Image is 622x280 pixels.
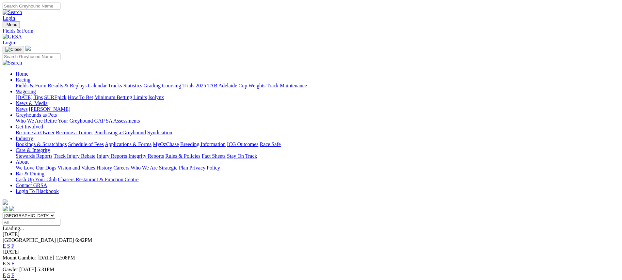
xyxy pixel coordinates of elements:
a: F [11,261,14,266]
a: F [11,273,14,278]
a: How To Bet [68,95,93,100]
a: Privacy Policy [189,165,220,170]
a: Bar & Dining [16,171,44,176]
a: News & Media [16,100,48,106]
a: Become a Trainer [56,130,93,135]
a: Bookings & Scratchings [16,141,67,147]
a: Breeding Information [180,141,226,147]
a: GAP SA Assessments [94,118,140,124]
img: Search [3,60,22,66]
img: GRSA [3,34,22,40]
a: Become an Owner [16,130,55,135]
a: MyOzChase [153,141,179,147]
a: Tracks [108,83,122,88]
img: Search [3,9,22,15]
a: Vision and Values [57,165,95,170]
a: Contact GRSA [16,183,47,188]
img: facebook.svg [3,206,8,211]
a: Schedule of Fees [68,141,104,147]
a: [PERSON_NAME] [29,106,70,112]
a: [DATE] Tips [16,95,43,100]
a: Get Involved [16,124,43,129]
a: We Love Our Dogs [16,165,56,170]
a: Rules & Policies [165,153,200,159]
div: Bar & Dining [16,177,619,183]
a: Cash Up Your Club [16,177,56,182]
span: [GEOGRAPHIC_DATA] [3,237,56,243]
div: News & Media [16,106,619,112]
a: About [16,159,29,165]
a: Results & Replays [48,83,87,88]
input: Select date [3,219,60,226]
a: Login To Blackbook [16,188,59,194]
a: Home [16,71,28,77]
a: Coursing [162,83,181,88]
a: Integrity Reports [128,153,164,159]
a: Who We Are [131,165,158,170]
a: Race Safe [260,141,280,147]
a: Stewards Reports [16,153,52,159]
a: F [11,243,14,249]
a: Track Maintenance [267,83,307,88]
a: S [7,243,10,249]
a: Strategic Plan [159,165,188,170]
a: Calendar [88,83,107,88]
img: Close [5,47,22,52]
a: Isolynx [148,95,164,100]
a: Who We Are [16,118,43,124]
a: Applications & Forms [105,141,152,147]
div: [DATE] [3,231,619,237]
a: Stay On Track [227,153,257,159]
a: Industry [16,136,33,141]
button: Toggle navigation [3,46,24,53]
a: Racing [16,77,30,82]
a: Syndication [147,130,172,135]
div: Racing [16,83,619,89]
div: About [16,165,619,171]
div: Get Involved [16,130,619,136]
a: Wagering [16,89,36,94]
a: E [3,273,6,278]
span: 12:08PM [56,255,75,260]
a: Login [3,15,15,21]
a: 2025 TAB Adelaide Cup [196,83,247,88]
a: S [7,273,10,278]
div: Care & Integrity [16,153,619,159]
a: Retire Your Greyhound [44,118,93,124]
a: Statistics [123,83,142,88]
input: Search [3,53,60,60]
div: Industry [16,141,619,147]
span: [DATE] [38,255,55,260]
div: Greyhounds as Pets [16,118,619,124]
a: Fields & Form [3,28,619,34]
a: Careers [113,165,129,170]
a: SUREpick [44,95,66,100]
input: Search [3,3,60,9]
a: News [16,106,27,112]
a: Chasers Restaurant & Function Centre [58,177,138,182]
span: Gawler [3,267,18,272]
a: History [96,165,112,170]
a: Weights [248,83,265,88]
a: Grading [144,83,161,88]
span: [DATE] [57,237,74,243]
span: Loading... [3,226,24,231]
a: Track Injury Rebate [54,153,95,159]
span: Menu [7,22,17,27]
img: twitter.svg [9,206,14,211]
span: 5:31PM [38,267,55,272]
a: E [3,243,6,249]
a: E [3,261,6,266]
div: Wagering [16,95,619,100]
img: logo-grsa-white.png [25,46,31,51]
a: S [7,261,10,266]
a: Greyhounds as Pets [16,112,57,118]
span: Mount Gambier [3,255,36,260]
a: ICG Outcomes [227,141,258,147]
div: [DATE] [3,249,619,255]
a: Care & Integrity [16,147,50,153]
a: Trials [182,83,194,88]
a: Injury Reports [97,153,127,159]
span: 6:42PM [75,237,92,243]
